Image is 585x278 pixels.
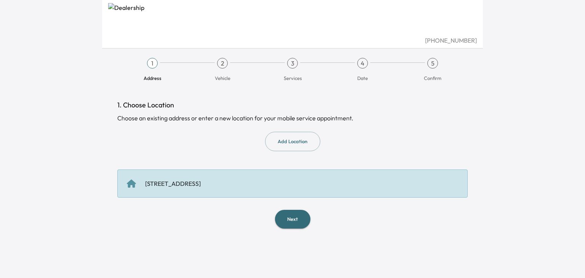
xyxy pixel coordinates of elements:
div: 4 [357,58,368,69]
img: Dealership [108,3,477,36]
div: Choose an existing address or enter a new location for your mobile service appointment. [117,113,468,123]
div: [PHONE_NUMBER] [108,36,477,45]
div: 3 [287,58,298,69]
button: Next [275,210,310,228]
span: Confirm [424,75,441,81]
div: 2 [217,58,228,69]
h1: 1. Choose Location [117,100,468,110]
span: Date [357,75,368,81]
div: 1 [147,58,158,69]
button: Add Location [265,132,320,151]
span: Services [284,75,302,81]
span: Address [144,75,161,81]
div: [STREET_ADDRESS] [145,179,201,188]
span: Vehicle [215,75,230,81]
div: 5 [427,58,438,69]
